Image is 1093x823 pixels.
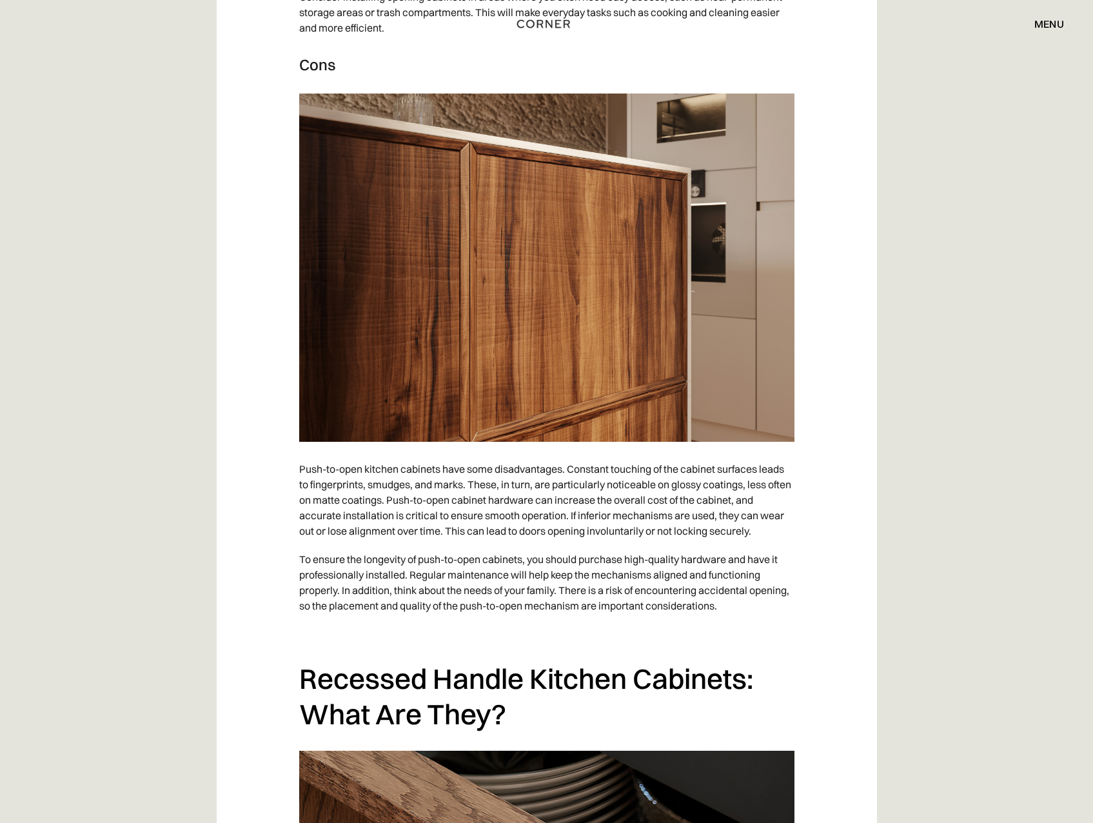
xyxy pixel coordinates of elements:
h3: Cons [299,55,794,74]
p: ‍ [299,620,794,648]
p: To ensure the longevity of push-to-open cabinets, you should purchase high-quality hardware and h... [299,545,794,620]
a: home [485,15,608,32]
div: menu [1021,13,1064,35]
p: Push-to-open kitchen cabinets have some disadvantages. Constant touching of the cabinet surfaces ... [299,455,794,545]
h2: Recessed Handle Kitchen Cabinets: What Are They? [299,661,794,731]
div: menu [1034,19,1064,29]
